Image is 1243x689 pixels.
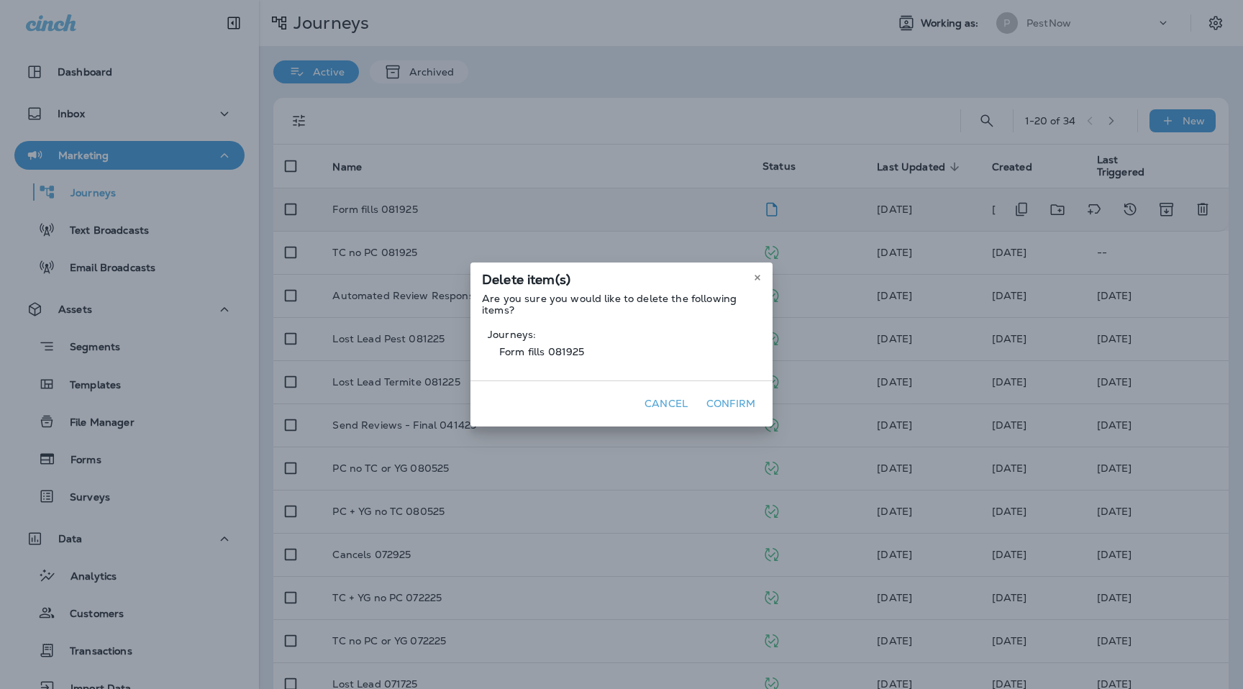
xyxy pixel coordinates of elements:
[470,263,773,293] div: Delete item(s)
[701,393,761,415] button: Confirm
[488,340,755,363] span: Form fills 081925
[482,293,761,316] p: Are you sure you would like to delete the following items?
[639,393,693,415] button: Cancel
[488,329,755,340] span: Journeys:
